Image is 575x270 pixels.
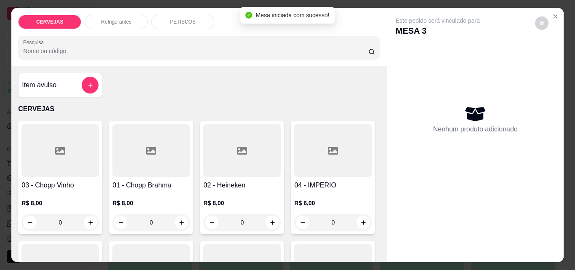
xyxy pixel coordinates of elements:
h4: 03 - Chopp Vinho [21,180,99,190]
p: Refrigerantes [101,19,131,25]
button: increase-product-quantity [84,216,97,229]
button: decrease-product-quantity [296,216,309,229]
label: Pesquisa [23,39,47,46]
button: add-separate-item [82,77,98,94]
p: R$ 8,00 [203,199,281,207]
button: decrease-product-quantity [535,16,548,30]
p: CERVEJAS [18,104,380,114]
button: increase-product-quantity [266,216,279,229]
button: decrease-product-quantity [23,216,37,229]
p: MESA 3 [396,25,480,37]
h4: 04 - IMPERIO [294,180,372,190]
span: check-circle [245,12,252,19]
button: increase-product-quantity [175,216,188,229]
p: CERVEJAS [36,19,63,25]
p: R$ 8,00 [21,199,99,207]
p: PETISCOS [170,19,196,25]
h4: Item avulso [22,80,56,90]
p: R$ 8,00 [112,199,190,207]
p: Este pedido será vinculado para [396,16,480,25]
p: R$ 6,00 [294,199,372,207]
h4: 02 - Heineken [203,180,281,190]
input: Pesquisa [23,47,368,55]
button: decrease-product-quantity [205,216,218,229]
button: decrease-product-quantity [114,216,128,229]
button: increase-product-quantity [357,216,370,229]
button: Close [548,10,562,23]
p: Nenhum produto adicionado [433,124,518,134]
h4: 01 - Chopp Brahma [112,180,190,190]
span: Mesa iniciada com sucesso! [256,12,329,19]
